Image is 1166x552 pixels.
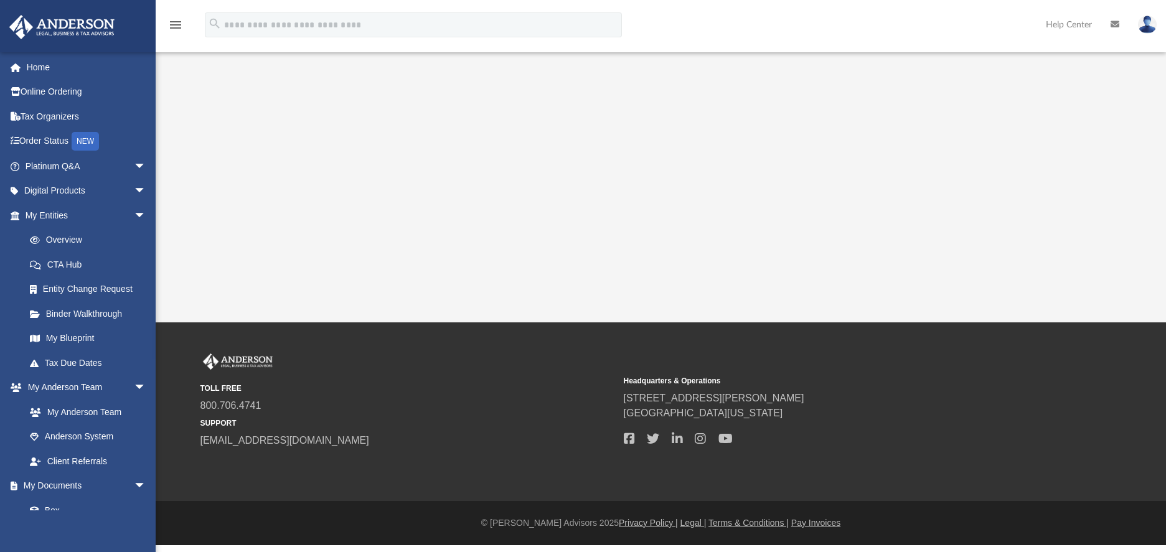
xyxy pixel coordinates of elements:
[17,424,159,449] a: Anderson System
[9,179,165,203] a: Digital Productsarrow_drop_down
[17,301,165,326] a: Binder Walkthrough
[619,518,678,528] a: Privacy Policy |
[791,518,840,528] a: Pay Invoices
[134,179,159,204] span: arrow_drop_down
[17,449,159,474] a: Client Referrals
[1138,16,1157,34] img: User Pic
[6,15,118,39] img: Anderson Advisors Platinum Portal
[9,129,165,154] a: Order StatusNEW
[680,518,707,528] a: Legal |
[9,474,159,498] a: My Documentsarrow_drop_down
[624,408,783,418] a: [GEOGRAPHIC_DATA][US_STATE]
[9,203,165,228] a: My Entitiesarrow_drop_down
[17,277,165,302] a: Entity Change Request
[134,375,159,401] span: arrow_drop_down
[72,132,99,151] div: NEW
[200,383,615,394] small: TOLL FREE
[200,400,261,411] a: 800.706.4741
[200,435,369,446] a: [EMAIL_ADDRESS][DOMAIN_NAME]
[208,17,222,30] i: search
[200,353,275,370] img: Anderson Advisors Platinum Portal
[17,252,165,277] a: CTA Hub
[9,154,165,179] a: Platinum Q&Aarrow_drop_down
[17,498,153,523] a: Box
[168,17,183,32] i: menu
[9,80,165,105] a: Online Ordering
[17,326,159,351] a: My Blueprint
[134,474,159,499] span: arrow_drop_down
[168,24,183,32] a: menu
[9,104,165,129] a: Tax Organizers
[17,350,165,375] a: Tax Due Dates
[200,418,615,429] small: SUPPORT
[134,203,159,228] span: arrow_drop_down
[624,393,804,403] a: [STREET_ADDRESS][PERSON_NAME]
[708,518,789,528] a: Terms & Conditions |
[624,375,1038,386] small: Headquarters & Operations
[134,154,159,179] span: arrow_drop_down
[17,400,153,424] a: My Anderson Team
[156,517,1166,530] div: © [PERSON_NAME] Advisors 2025
[9,375,159,400] a: My Anderson Teamarrow_drop_down
[17,228,165,253] a: Overview
[9,55,165,80] a: Home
